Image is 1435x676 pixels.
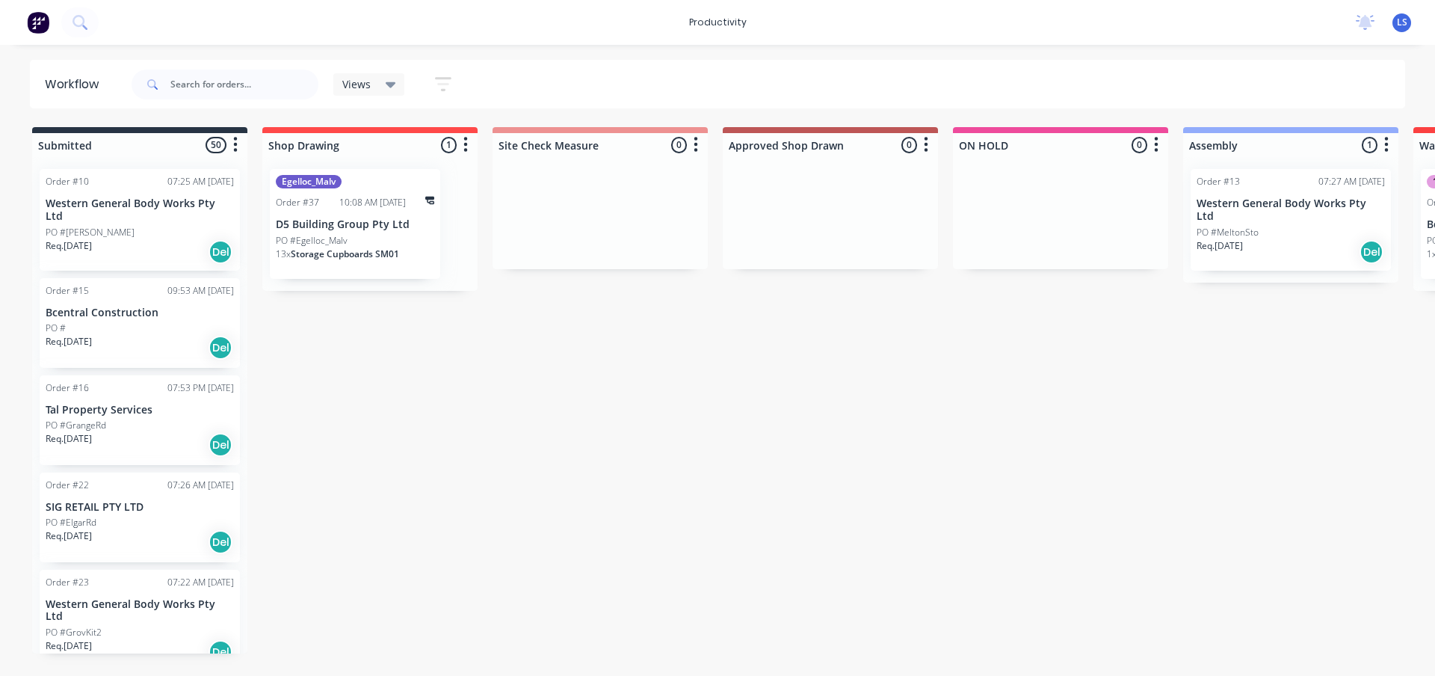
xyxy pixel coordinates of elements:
[339,196,406,209] div: 10:08 AM [DATE]
[167,175,234,188] div: 07:25 AM [DATE]
[1191,169,1391,271] div: Order #1307:27 AM [DATE]Western General Body Works Pty LtdPO #MeltonStoReq.[DATE]Del
[46,239,92,253] p: Req. [DATE]
[46,626,102,639] p: PO #GrovKit2
[46,516,96,529] p: PO #ElgarRd
[46,404,234,417] p: Tal Property Services
[276,218,434,231] p: D5 Building Group Pty Ltd
[46,501,234,514] p: SIG RETAIL PTY LTD
[270,169,440,279] div: Egelloc_MalvOrder #3710:08 AM [DATE]D5 Building Group Pty LtdPO #Egelloc_Malv13xStorage Cupboards...
[45,76,106,93] div: Workflow
[342,76,371,92] span: Views
[167,576,234,589] div: 07:22 AM [DATE]
[276,196,319,209] div: Order #37
[46,175,89,188] div: Order #10
[46,322,66,335] p: PO #
[1397,16,1407,29] span: LS
[276,248,291,260] span: 13 x
[1197,239,1243,253] p: Req. [DATE]
[40,278,240,368] div: Order #1509:53 AM [DATE]Bcentral ConstructionPO #Req.[DATE]Del
[276,175,342,188] div: Egelloc_Malv
[46,419,106,432] p: PO #GrangeRd
[209,433,232,457] div: Del
[1197,226,1259,239] p: PO #MeltonSto
[1360,240,1383,264] div: Del
[27,11,49,34] img: Factory
[46,335,92,348] p: Req. [DATE]
[167,284,234,298] div: 09:53 AM [DATE]
[46,226,135,239] p: PO #[PERSON_NAME]
[291,248,399,260] span: Storage Cupboards SM01
[46,197,234,223] p: Western General Body Works Pty Ltd
[167,381,234,395] div: 07:53 PM [DATE]
[46,529,92,543] p: Req. [DATE]
[40,570,240,672] div: Order #2307:22 AM [DATE]Western General Body Works Pty LtdPO #GrovKit2Req.[DATE]Del
[1318,175,1385,188] div: 07:27 AM [DATE]
[1197,175,1240,188] div: Order #13
[170,70,318,99] input: Search for orders...
[46,598,234,624] p: Western General Body Works Pty Ltd
[682,11,754,34] div: productivity
[46,432,92,446] p: Req. [DATE]
[40,169,240,271] div: Order #1007:25 AM [DATE]Western General Body Works Pty LtdPO #[PERSON_NAME]Req.[DATE]Del
[1197,197,1385,223] p: Western General Body Works Pty Ltd
[46,284,89,298] div: Order #15
[46,307,234,319] p: Bcentral Construction
[209,640,232,664] div: Del
[167,479,234,492] div: 07:26 AM [DATE]
[46,639,92,653] p: Req. [DATE]
[276,234,348,248] p: PO #Egelloc_Malv
[46,479,89,492] div: Order #22
[46,576,89,589] div: Order #23
[46,381,89,395] div: Order #16
[40,473,240,562] div: Order #2207:26 AM [DATE]SIG RETAIL PTY LTDPO #ElgarRdReq.[DATE]Del
[40,375,240,465] div: Order #1607:53 PM [DATE]Tal Property ServicesPO #GrangeRdReq.[DATE]Del
[209,240,232,264] div: Del
[209,336,232,360] div: Del
[209,530,232,554] div: Del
